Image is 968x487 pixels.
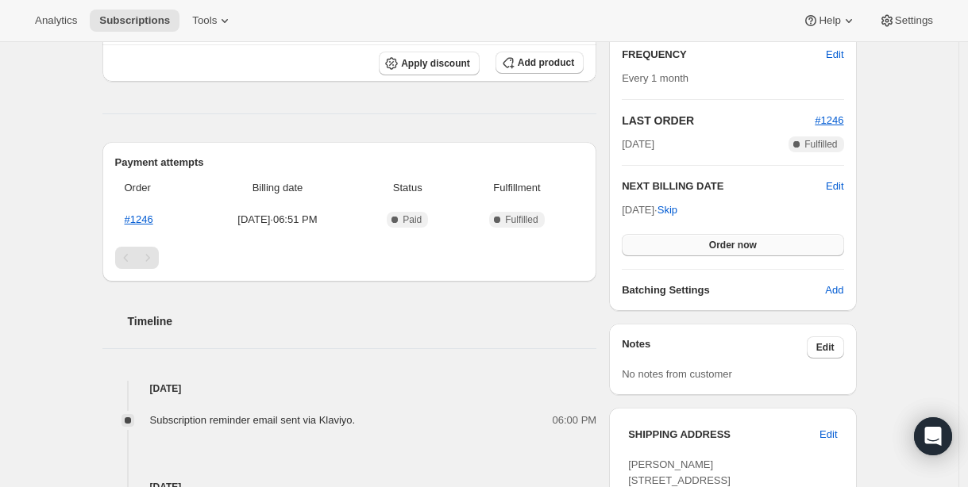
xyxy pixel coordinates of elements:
[622,47,826,63] h2: FREQUENCY
[115,155,584,171] h2: Payment attempts
[815,114,843,126] a: #1246
[183,10,242,32] button: Tools
[622,178,826,194] h2: NEXT BILLING DATE
[914,417,952,455] div: Open Intercom Messenger
[505,213,538,226] span: Fulfilled
[622,234,843,256] button: Order now
[825,282,843,298] span: Add
[622,282,825,298] h6: Batching Settings
[819,14,840,27] span: Help
[199,180,356,196] span: Billing date
[709,239,757,251] span: Order now
[102,381,597,397] h4: [DATE]
[25,10,87,32] button: Analytics
[518,56,574,69] span: Add product
[115,247,584,269] nav: Pagination
[628,427,820,443] h3: SHIPPING ADDRESS
[648,197,687,223] button: Skip
[192,14,217,27] span: Tools
[816,278,853,303] button: Add
[35,14,77,27] span: Analytics
[793,10,866,32] button: Help
[820,427,837,443] span: Edit
[115,171,195,205] th: Order
[379,52,480,75] button: Apply discount
[622,113,815,128] h2: LAST ORDER
[622,204,677,216] span: [DATE] ·
[622,336,807,359] h3: Notes
[150,414,356,426] span: Subscription reminder email sent via Klaviyo.
[895,14,933,27] span: Settings
[816,42,853,67] button: Edit
[460,180,574,196] span: Fulfillment
[553,412,597,428] span: 06:00 PM
[622,368,732,380] span: No notes from customer
[622,136,654,152] span: [DATE]
[622,72,688,84] span: Every 1 month
[401,57,470,70] span: Apply discount
[810,422,847,447] button: Edit
[199,212,356,228] span: [DATE] · 06:51 PM
[870,10,943,32] button: Settings
[804,138,837,151] span: Fulfilled
[826,178,843,194] button: Edit
[807,336,844,359] button: Edit
[658,202,677,218] span: Skip
[90,10,179,32] button: Subscriptions
[816,341,835,354] span: Edit
[496,52,584,74] button: Add product
[826,47,843,63] span: Edit
[815,113,843,128] button: #1246
[128,313,597,329] h2: Timeline
[125,213,153,225] a: #1246
[403,213,422,226] span: Paid
[365,180,450,196] span: Status
[99,14,170,27] span: Subscriptions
